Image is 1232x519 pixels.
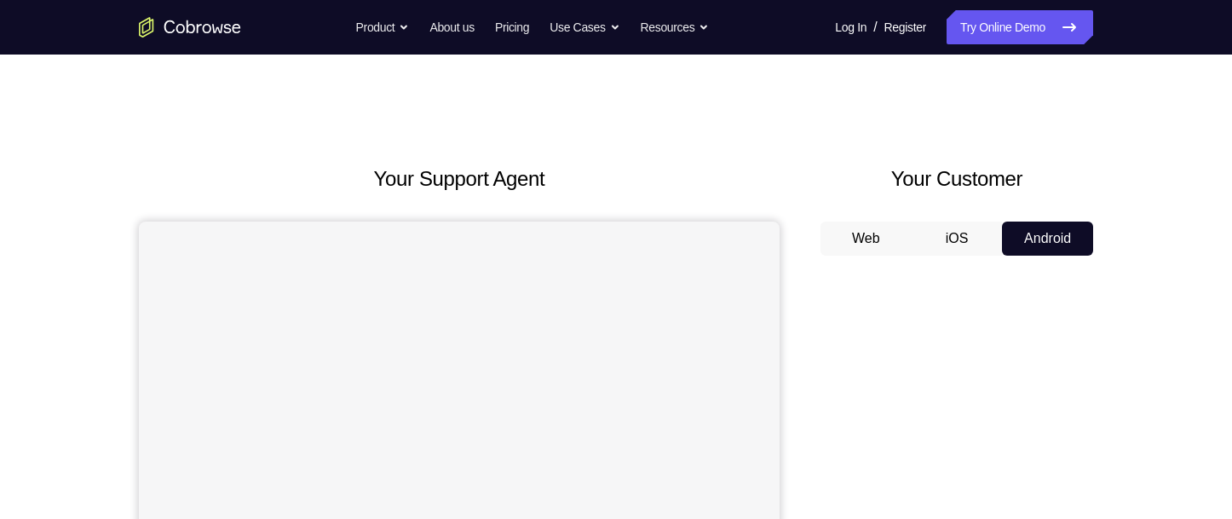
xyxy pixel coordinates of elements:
button: iOS [912,222,1003,256]
button: Use Cases [550,10,619,44]
h2: Your Customer [820,164,1093,194]
h2: Your Support Agent [139,164,780,194]
button: Resources [641,10,710,44]
a: Log In [835,10,866,44]
a: About us [429,10,474,44]
a: Go to the home page [139,17,241,37]
span: / [873,17,877,37]
button: Product [356,10,410,44]
a: Register [884,10,926,44]
button: Web [820,222,912,256]
a: Try Online Demo [947,10,1093,44]
button: Android [1002,222,1093,256]
a: Pricing [495,10,529,44]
